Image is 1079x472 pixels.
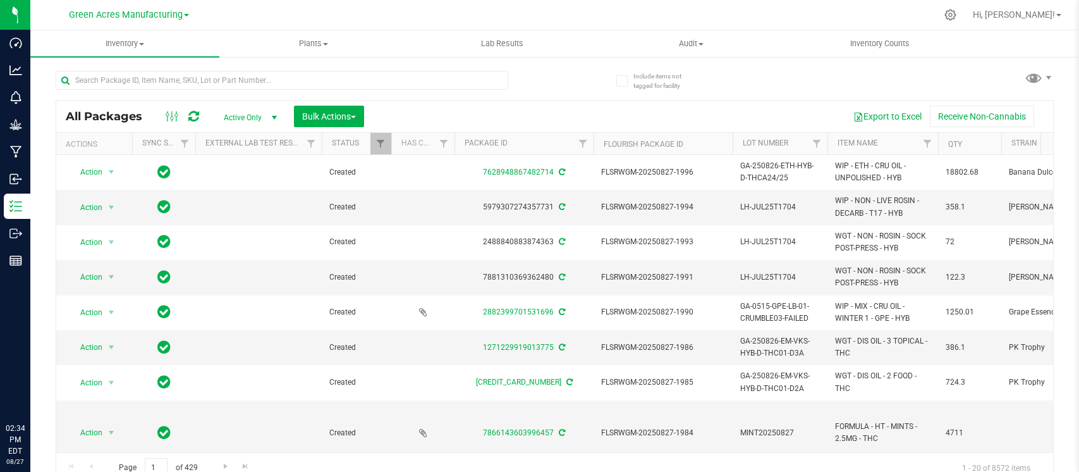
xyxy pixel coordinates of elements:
span: WGT - NON - ROSIN - SOCK POST-PRESS - HYB [835,230,930,254]
span: All Packages [66,109,155,123]
span: Action [69,268,103,286]
a: Inventory Counts [785,30,974,57]
span: Created [329,271,384,283]
span: select [104,304,119,321]
button: Bulk Actions [294,106,364,127]
span: 724.3 [946,376,994,388]
span: WIP - NON - LIVE ROSIN - DECARB - T17 - HYB [835,195,930,219]
div: Actions [66,140,127,149]
span: Sync from Compliance System [557,202,565,211]
span: Audit [597,38,785,49]
span: Action [69,374,103,392]
a: Audit [597,30,786,57]
span: 122.3 [946,271,994,283]
a: Filter [434,133,454,154]
a: 1271229919013775 [483,343,554,352]
a: Inventory [30,30,219,57]
span: Created [329,201,384,213]
inline-svg: Manufacturing [9,146,22,158]
iframe: Resource center unread badge [37,369,52,384]
a: [CREDIT_CARD_NUMBER] [476,378,561,387]
a: Filter [174,133,195,154]
span: LH-JUL25T1704 [740,271,820,283]
a: 7628948867482714 [483,168,554,177]
span: Sync from Compliance System [557,237,565,246]
a: Lot Number [743,139,788,147]
th: Has COA [391,133,454,155]
a: 2882399701531696 [483,307,554,316]
span: select [104,163,119,181]
span: 1250.01 [946,306,994,318]
button: Export to Excel [845,106,930,127]
span: In Sync [157,198,171,216]
span: select [104,268,119,286]
span: Inventory Counts [833,38,927,49]
span: select [104,374,119,392]
span: Created [329,166,384,178]
a: External Lab Test Result [205,139,305,147]
span: WGT - NON - ROSIN - SOCK POST-PRESS - HYB [835,265,930,289]
span: Created [329,306,384,318]
span: Inventory [30,38,219,49]
span: Sync from Compliance System [557,168,565,177]
span: Action [69,304,103,321]
span: Created [329,376,384,388]
span: GA-250826-EM-VKS-HYB-D-THC01-D2A [740,370,820,394]
span: WIP - ETH - CRU OIL - UNPOLISHED - HYB [835,160,930,184]
p: 02:34 PM EDT [6,423,25,457]
span: Sync from Compliance System [564,378,573,387]
span: FLSRWGM-20250827-1986 [601,342,725,354]
span: FLSRWGM-20250827-1985 [601,376,725,388]
span: In Sync [157,373,171,391]
span: 386.1 [946,342,994,354]
span: Action [69,199,103,216]
span: FLSRWGM-20250827-1993 [601,236,725,248]
input: Search Package ID, Item Name, SKU, Lot or Part Number... [56,71,508,90]
span: LH-JUL25T1704 [740,201,820,213]
a: Plants [219,30,408,57]
span: Action [69,338,103,356]
div: 5979307274357731 [453,201,595,213]
span: 18802.68 [946,166,994,178]
span: In Sync [157,233,171,251]
a: Filter [917,133,938,154]
a: Filter [301,133,322,154]
span: Action [69,424,103,442]
span: FORMULA - HT - MINTS - 2.5MG - THC [835,421,930,445]
span: 358.1 [946,201,994,213]
span: select [104,338,119,356]
a: Item Name [838,139,878,147]
span: Created [329,427,384,439]
span: FLSRWGM-20250827-1984 [601,427,725,439]
span: Sync from Compliance System [557,343,565,352]
inline-svg: Inbound [9,173,22,185]
span: Sync from Compliance System [557,428,565,437]
div: Manage settings [942,9,958,21]
span: FLSRWGM-20250827-1991 [601,271,725,283]
span: WIP - MIX - CRU OIL - WINTER 1 - GPE - HYB [835,301,930,325]
span: FLSRWGM-20250827-1994 [601,201,725,213]
span: Action [69,233,103,251]
span: Green Acres Manufacturing [69,9,183,20]
p: 08/27 [6,457,25,466]
span: Sync from Compliance System [557,273,565,282]
span: In Sync [157,163,171,181]
inline-svg: Reports [9,254,22,267]
span: 4711 [946,427,994,439]
span: GA-250826-ETH-HYB-D-THCA24/25 [740,160,820,184]
span: select [104,199,119,216]
span: WGT - DIS OIL - 3 TOPICAL - THC [835,335,930,359]
a: Lab Results [408,30,597,57]
span: FLSRWGM-20250827-1990 [601,306,725,318]
inline-svg: Inventory [9,200,22,213]
span: In Sync [157,268,171,286]
a: Flourish Package ID [604,140,683,149]
a: Qty [948,140,962,149]
inline-svg: Dashboard [9,37,22,49]
iframe: Resource center [13,371,51,409]
a: Filter [807,133,827,154]
button: Receive Non-Cannabis [930,106,1034,127]
span: GA-250826-EM-VKS-HYB-D-THC01-D3A [740,335,820,359]
span: FLSRWGM-20250827-1996 [601,166,725,178]
span: 72 [946,236,994,248]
